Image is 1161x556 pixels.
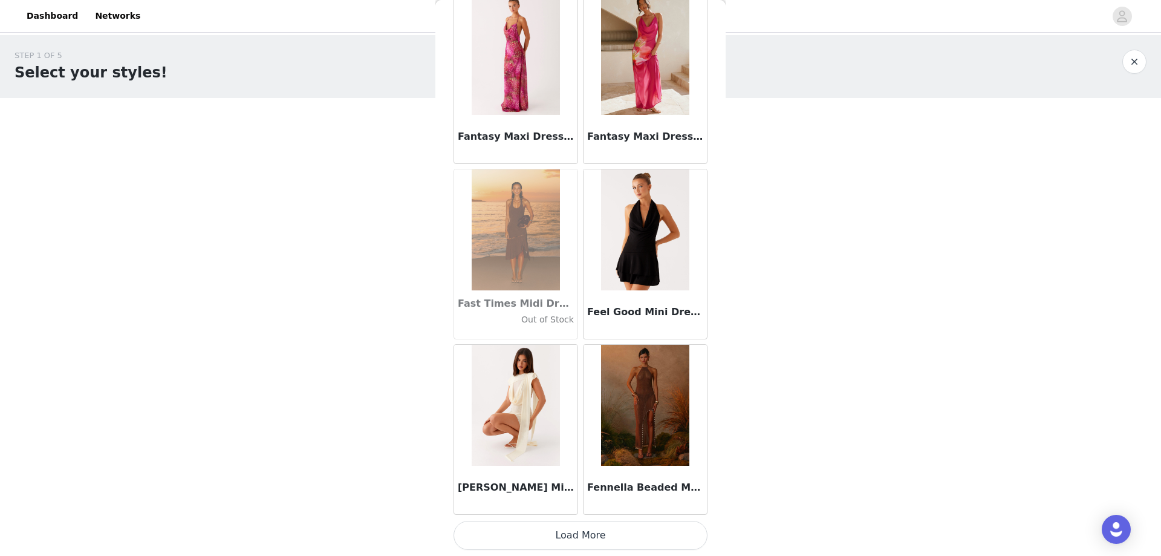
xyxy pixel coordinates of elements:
div: STEP 1 OF 5 [15,50,167,62]
h3: [PERSON_NAME] Mini Dress - Yellow [458,480,574,495]
img: Fast Times Midi Dress - Chocolate [472,169,559,290]
a: Dashboard [19,2,85,30]
h3: Fennella Beaded Maxi Dress - Chocolate [587,480,703,495]
div: avatar [1116,7,1128,26]
h3: Fantasy Maxi Dress - Pink Tropical [587,129,703,144]
img: Felipe Mini Dress - Yellow [472,345,559,466]
h1: Select your styles! [15,62,167,83]
a: Networks [88,2,148,30]
h3: Fast Times Midi Dress - Chocolate [458,296,574,311]
h4: Out of Stock [458,313,574,326]
h3: Fantasy Maxi Dress - Lavender Lagoon [458,129,574,144]
div: Open Intercom Messenger [1102,515,1131,544]
h3: Feel Good Mini Dress - Black [587,305,703,319]
button: Load More [454,521,707,550]
img: Fennella Beaded Maxi Dress - Chocolate [601,345,689,466]
img: Feel Good Mini Dress - Black [601,169,689,290]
